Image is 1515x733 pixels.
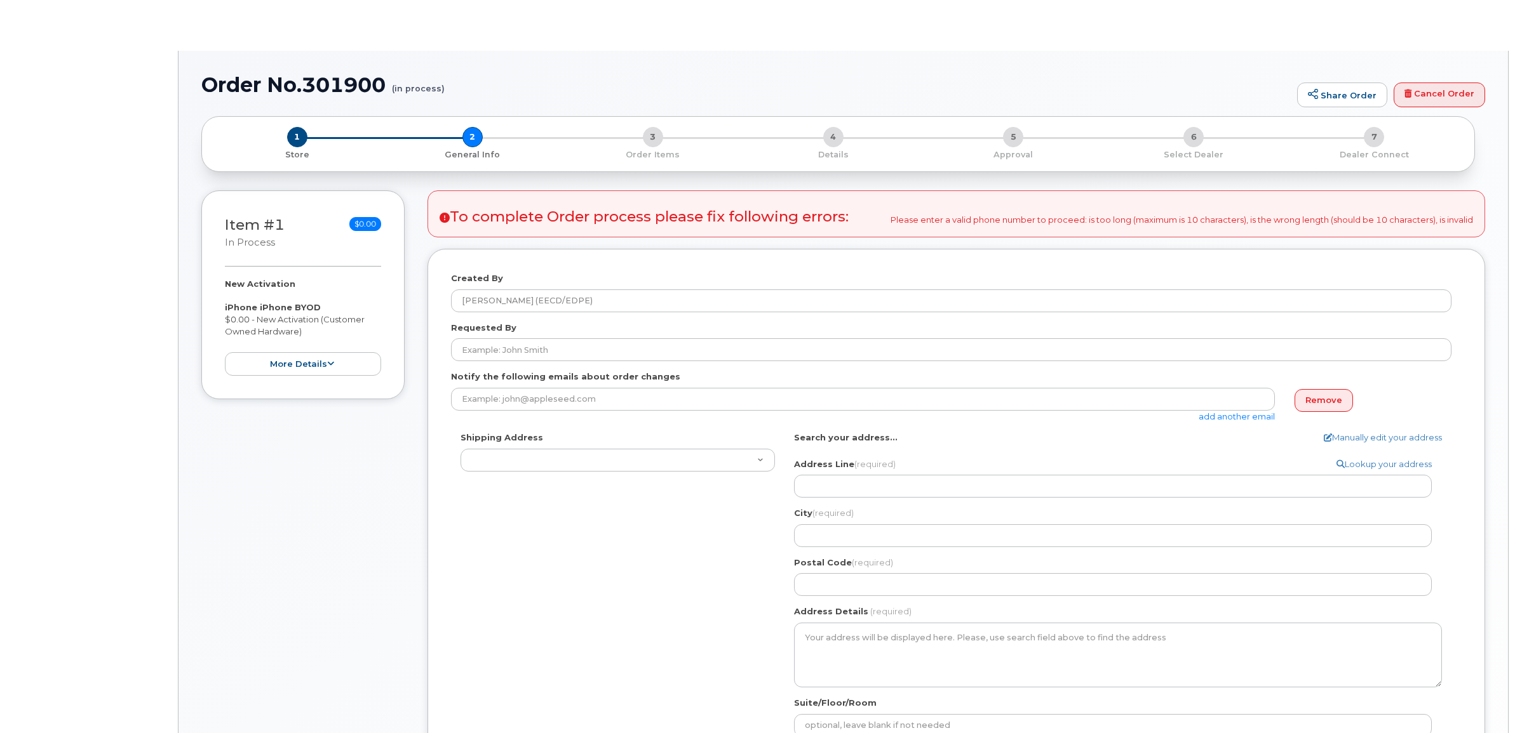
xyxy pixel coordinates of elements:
[794,458,896,470] label: Address Line
[287,127,307,147] span: 1
[349,217,381,231] span: $0.00
[225,237,275,248] small: in process
[794,697,877,709] label: Suite/Floor/Room
[225,279,295,289] strong: New Activation
[1394,83,1485,108] a: Cancel Order
[451,322,516,334] label: Requested By
[451,371,680,383] label: Notify the following emails about order changes
[201,74,1291,96] h1: Order No.301900
[852,557,893,567] span: (required)
[225,217,285,249] h3: Item #1
[1324,432,1442,444] a: Manually edit your address
[217,149,377,161] p: Store
[225,278,381,376] div: $0.00 - New Activation (Customer Owned Hardware)
[451,272,503,284] label: Created By
[812,508,854,518] span: (required)
[794,605,868,617] label: Address Details
[440,209,849,225] h3: To complete Order process please fix following errors:
[794,507,854,519] label: City
[1297,83,1387,108] a: Share Order
[1199,411,1275,421] a: add another email
[451,388,1275,411] input: Example: john@appleseed.com
[794,557,893,569] label: Postal Code
[212,147,382,161] a: 1 Store
[794,432,898,444] label: Search your address...
[451,338,1451,361] input: Example: John Smith
[428,190,1485,237] div: Please enter a valid phone number to proceed: is too long (maximum is 10 characters), is the wron...
[1295,389,1353,413] a: Remove
[870,606,912,616] span: (required)
[225,302,321,312] strong: iPhone iPhone BYOD
[854,459,896,469] span: (required)
[392,74,445,93] small: (in process)
[225,352,381,376] button: more details
[1337,458,1432,470] a: Lookup your address
[461,432,543,444] label: Shipping Address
